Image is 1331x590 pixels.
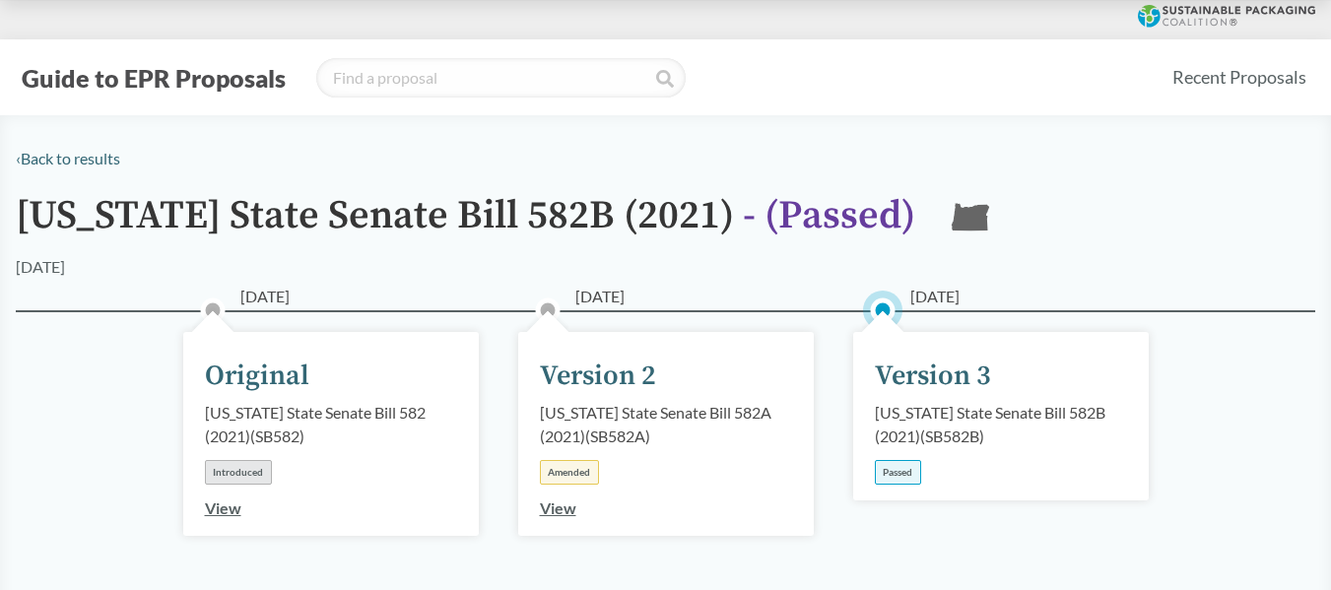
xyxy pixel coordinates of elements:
[16,255,65,279] div: [DATE]
[540,401,792,448] div: [US_STATE] State Senate Bill 582A (2021) ( SB582A )
[16,62,292,94] button: Guide to EPR Proposals
[540,460,599,485] div: Amended
[1164,55,1315,99] a: Recent Proposals
[16,149,120,167] a: ‹Back to results
[205,460,272,485] div: Introduced
[910,285,960,308] span: [DATE]
[316,58,686,98] input: Find a proposal
[205,401,457,448] div: [US_STATE] State Senate Bill 582 (2021) ( SB582 )
[540,498,576,517] a: View
[205,356,309,397] div: Original
[875,401,1127,448] div: [US_STATE] State Senate Bill 582B (2021) ( SB582B )
[540,356,656,397] div: Version 2
[743,191,915,240] span: - ( Passed )
[875,356,991,397] div: Version 3
[875,460,921,485] div: Passed
[16,194,915,255] h1: [US_STATE] State Senate Bill 582B (2021)
[575,285,625,308] span: [DATE]
[240,285,290,308] span: [DATE]
[205,498,241,517] a: View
